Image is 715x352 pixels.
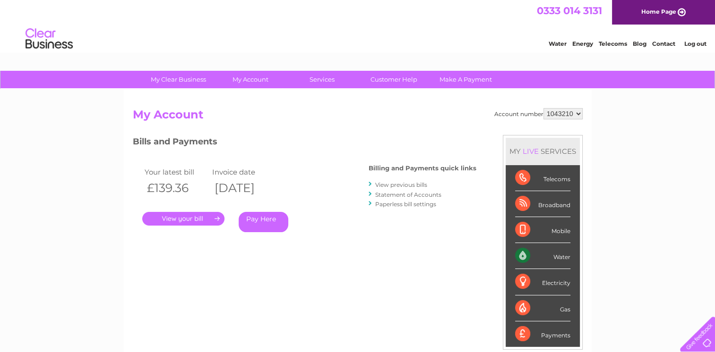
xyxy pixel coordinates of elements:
[572,40,593,47] a: Energy
[142,212,224,226] a: .
[521,147,541,156] div: LIVE
[135,5,581,46] div: Clear Business is a trading name of Verastar Limited (registered in [GEOGRAPHIC_DATA] No. 3667643...
[427,71,505,88] a: Make A Payment
[25,25,73,53] img: logo.png
[549,40,567,47] a: Water
[239,212,288,232] a: Pay Here
[375,201,436,208] a: Paperless bill settings
[599,40,627,47] a: Telecoms
[142,178,210,198] th: £139.36
[515,269,570,295] div: Electricity
[355,71,433,88] a: Customer Help
[633,40,646,47] a: Blog
[652,40,675,47] a: Contact
[494,108,583,119] div: Account number
[515,217,570,243] div: Mobile
[537,5,602,17] a: 0333 014 3131
[515,321,570,347] div: Payments
[515,295,570,321] div: Gas
[133,108,583,126] h2: My Account
[142,166,210,178] td: Your latest bill
[684,40,706,47] a: Log out
[283,71,361,88] a: Services
[139,71,217,88] a: My Clear Business
[210,178,278,198] th: [DATE]
[375,181,427,188] a: View previous bills
[211,71,289,88] a: My Account
[210,166,278,178] td: Invoice date
[515,191,570,217] div: Broadband
[133,135,476,151] h3: Bills and Payments
[369,165,476,172] h4: Billing and Payments quick links
[515,165,570,191] div: Telecoms
[515,243,570,269] div: Water
[375,191,441,198] a: Statement of Accounts
[506,138,580,165] div: MY SERVICES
